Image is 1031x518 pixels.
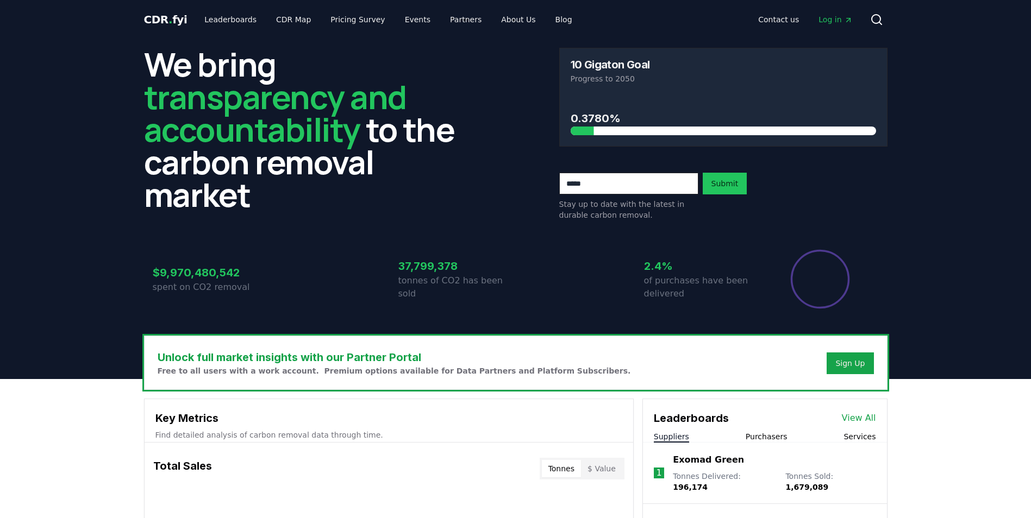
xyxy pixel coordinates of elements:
nav: Main [749,10,861,29]
h3: 2.4% [644,258,761,274]
a: Partners [441,10,490,29]
p: of purchases have been delivered [644,274,761,300]
button: Services [843,431,876,442]
h3: Unlock full market insights with our Partner Portal [158,349,631,365]
h3: 37,799,378 [398,258,516,274]
h3: 10 Gigaton Goal [571,59,650,70]
button: Tonnes [542,460,581,477]
span: Log in [818,14,852,25]
p: Progress to 2050 [571,73,876,84]
p: Free to all users with a work account. Premium options available for Data Partners and Platform S... [158,365,631,376]
span: . [168,13,172,26]
span: transparency and accountability [144,74,407,151]
a: Blog [547,10,581,29]
a: About Us [492,10,544,29]
p: Find detailed analysis of carbon removal data through time. [155,429,622,440]
span: CDR fyi [144,13,188,26]
p: spent on CO2 removal [153,281,270,294]
button: $ Value [581,460,622,477]
a: CDR.fyi [144,12,188,27]
a: Exomad Green [673,453,744,466]
h3: Leaderboards [654,410,729,426]
nav: Main [196,10,580,29]
button: Sign Up [827,352,873,374]
h2: We bring to the carbon removal market [144,48,472,211]
p: Tonnes Delivered : [673,471,774,492]
div: Percentage of sales delivered [790,249,851,309]
a: Leaderboards [196,10,265,29]
a: Events [396,10,439,29]
a: Pricing Survey [322,10,393,29]
button: Submit [703,173,747,194]
p: Tonnes Sold : [785,471,876,492]
span: 1,679,089 [785,483,828,491]
p: 1 [656,466,661,479]
h3: $9,970,480,542 [153,264,270,281]
h3: 0.3780% [571,110,876,127]
p: tonnes of CO2 has been sold [398,274,516,300]
a: CDR Map [267,10,320,29]
a: Sign Up [835,358,865,369]
span: 196,174 [673,483,708,491]
h3: Key Metrics [155,410,622,426]
a: Contact us [749,10,808,29]
a: Log in [810,10,861,29]
p: Stay up to date with the latest in durable carbon removal. [559,199,698,220]
button: Suppliers [654,431,689,442]
h3: Total Sales [153,458,212,479]
button: Purchasers [746,431,788,442]
a: View All [842,412,876,425]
